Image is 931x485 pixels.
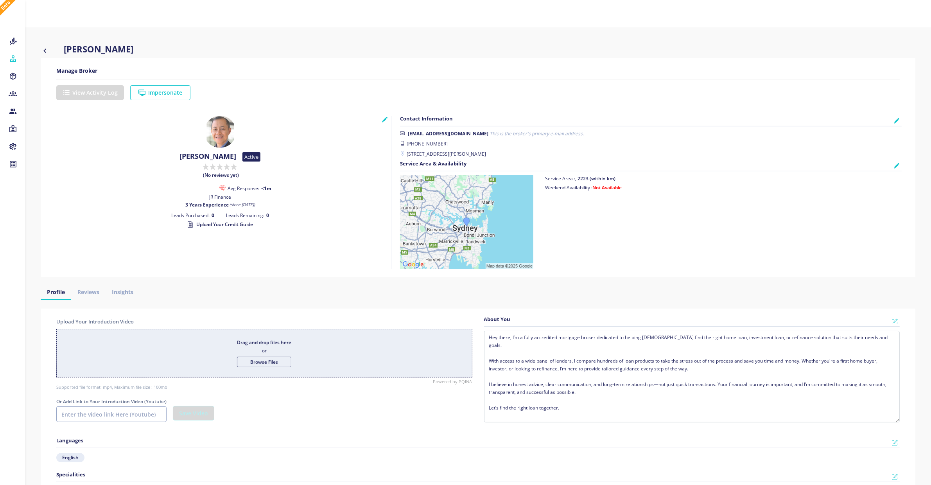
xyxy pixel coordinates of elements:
span: Active [242,152,260,162]
span: Leads Purchased: [171,212,210,218]
h5: Contact Information [400,116,453,122]
small: This is the broker's primary e-mail address. [490,130,584,137]
a: Upload Your Credit Guide [187,220,253,229]
h4: [PERSON_NAME] [64,43,133,55]
img: staticmap [400,175,533,269]
b: , 2223 (within km) [575,175,615,182]
span: Leads Remaining: [226,212,264,218]
span: Not Available [592,184,622,191]
a: Impersonate [130,88,190,96]
a: Reviews [71,285,106,299]
h5: Specialities [56,472,85,478]
a: Powered by PQINA [433,380,472,383]
button: Impersonate [130,85,190,100]
i: (since [DATE]) [230,202,255,208]
a: Profile [41,285,71,299]
h5: Languages [56,438,83,444]
span: Supported file format: mp4, Maximum file size : 100mb [56,384,472,390]
div: English [56,453,84,462]
input: Enter the video link Here (Youtube) [56,406,167,422]
div: or [237,339,291,367]
h4: [PERSON_NAME] [179,152,236,161]
label: Service Area : [545,175,622,182]
p: 3 Years Experience [48,202,392,208]
label: Upload Your Introduction Video [56,318,134,325]
div: Browse Files [237,357,291,367]
label: Or Add Link to Your Introduction Video (Youtube) [56,398,167,405]
a: Insights [106,285,140,299]
p: 0 [48,212,214,218]
label: Weekend Availability : [545,184,622,191]
p: 0 [226,212,392,218]
span: <1m [261,185,271,191]
span: (No reviews yet) [203,172,239,178]
h6: Drag and drop files here [237,339,291,346]
label: JR Finance [209,194,231,201]
label: [STREET_ADDRESS][PERSON_NAME] [400,151,902,158]
b: [EMAIL_ADDRESS][DOMAIN_NAME] [408,130,488,137]
h5: Service Area & Availability [400,161,466,167]
span: Avg Response: [228,185,259,191]
label: Manage Broker [56,66,97,75]
h5: About You [484,316,511,323]
button: Save Video [173,406,214,420]
img: 578304c2-e3cf-43fb-a665-74e7ebb177e5-638896109877534119.png [204,116,236,148]
label: [PHONE_NUMBER] [400,140,902,147]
